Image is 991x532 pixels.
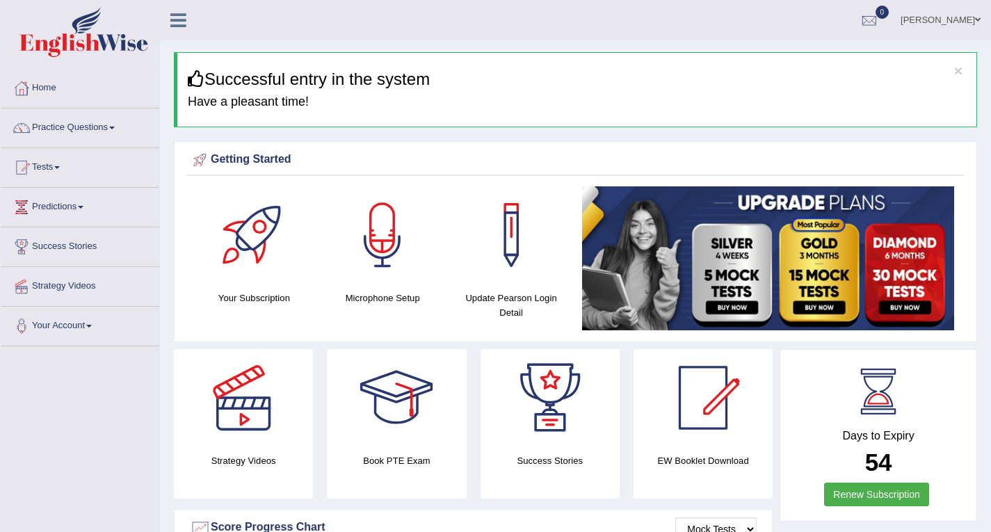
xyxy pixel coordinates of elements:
[174,453,313,468] h4: Strategy Videos
[481,453,620,468] h4: Success Stories
[1,188,159,223] a: Predictions
[954,63,962,78] button: ×
[796,430,961,442] h4: Days to Expiry
[1,148,159,183] a: Tests
[188,70,966,88] h3: Successful entry in the system
[865,449,892,476] b: 54
[1,108,159,143] a: Practice Questions
[1,227,159,262] a: Success Stories
[188,95,966,109] h4: Have a pleasant time!
[1,69,159,104] a: Home
[1,307,159,341] a: Your Account
[190,150,961,170] div: Getting Started
[634,453,773,468] h4: EW Booklet Download
[454,291,569,320] h4: Update Pearson Login Detail
[824,483,929,506] a: Renew Subscription
[582,186,954,330] img: small5.jpg
[197,291,312,305] h4: Your Subscription
[327,453,466,468] h4: Book PTE Exam
[876,6,889,19] span: 0
[325,291,440,305] h4: Microphone Setup
[1,267,159,302] a: Strategy Videos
